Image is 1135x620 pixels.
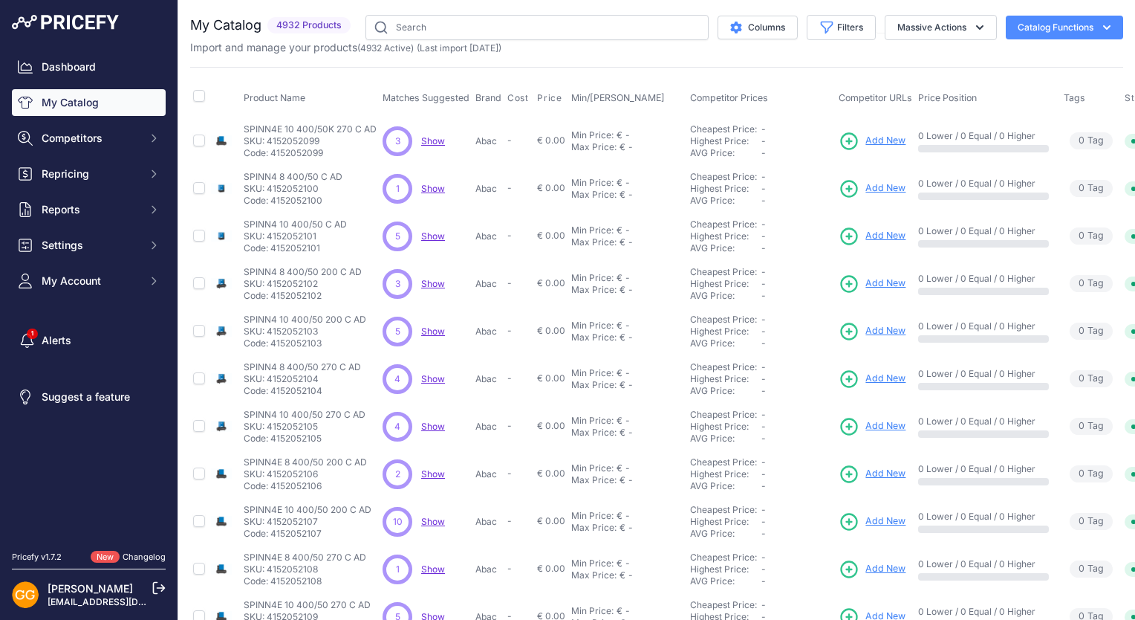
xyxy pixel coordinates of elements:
span: Repricing [42,167,139,181]
div: € [619,332,625,343]
span: Show [421,278,445,289]
a: Add New [839,131,905,152]
a: Add New [839,511,905,532]
span: - [761,409,766,420]
span: € 0.00 [537,135,565,146]
div: € [617,415,622,427]
span: - [761,135,766,146]
a: Changelog [123,552,166,562]
span: - [761,195,766,206]
h2: My Catalog [190,15,261,36]
div: - [625,522,633,534]
div: Highest Price: [690,468,761,480]
div: € [619,141,625,153]
div: € [617,367,622,379]
a: Add New [839,369,905,390]
span: - [507,277,512,288]
span: ( ) [357,42,414,54]
div: AVG Price: [690,147,761,159]
span: - [507,230,512,241]
span: - [761,147,766,158]
div: Highest Price: [690,278,761,290]
span: - [507,563,512,574]
button: Competitors [12,125,166,152]
span: - [507,182,512,193]
div: - [622,177,630,189]
p: Code: 4152052106 [244,480,367,492]
div: AVG Price: [690,290,761,302]
span: - [507,468,512,479]
div: € [617,510,622,522]
span: - [761,242,766,254]
span: - [761,338,766,349]
span: - [761,183,766,194]
span: € 0.00 [537,277,565,288]
a: Cheapest Price: [690,123,757,135]
div: - [625,284,633,296]
p: Code: 4152052103 [244,338,366,349]
div: AVG Price: [690,433,761,445]
div: Min Price: [571,367,614,379]
div: - [622,462,630,474]
span: - [761,230,766,242]
span: Min/[PERSON_NAME] [571,92,665,103]
p: SPINN4 8 400/50 270 C AD [244,361,361,373]
span: 10 [393,515,403,529]
p: Code: 4152052107 [244,528,371,540]
span: € 0.00 [537,230,565,241]
span: - [761,290,766,301]
a: Show [421,135,445,146]
div: Max Price: [571,474,617,486]
a: Add New [839,464,905,485]
p: SKU: 4152052101 [244,230,347,242]
p: 0 Lower / 0 Equal / 0 Higher [918,320,1049,332]
div: AVG Price: [690,480,761,492]
span: 0 [1079,514,1084,529]
span: Tag [1070,275,1113,292]
p: 0 Lower / 0 Equal / 0 Higher [918,368,1049,380]
a: Show [421,373,445,384]
span: Add New [865,181,905,196]
a: Cheapest Price: [690,219,757,230]
p: 0 Lower / 0 Equal / 0 Higher [918,225,1049,237]
span: Brand [475,92,501,103]
span: € 0.00 [537,515,565,526]
span: Add New [865,324,905,338]
div: - [622,558,630,569]
p: SPINN4 10 400/50 200 C AD [244,314,366,326]
p: SKU: 4152052103 [244,326,366,338]
div: AVG Price: [690,195,761,207]
a: Cheapest Price: [690,361,757,372]
span: Add New [865,419,905,433]
div: € [617,320,622,332]
a: Show [421,230,445,242]
button: Filters [807,15,876,40]
p: Code: 4152052104 [244,385,361,397]
span: New [91,551,120,564]
div: Max Price: [571,236,617,248]
a: Add New [839,559,905,580]
span: € 0.00 [537,372,565,384]
span: Tags [1064,92,1085,103]
span: 0 [1079,277,1084,291]
div: - [622,129,630,141]
div: - [625,189,633,201]
nav: Sidebar [12,54,166,533]
p: SKU: 4152052100 [244,183,342,195]
a: Show [421,468,445,479]
div: € [619,474,625,486]
p: SKU: 4152052104 [244,373,361,385]
span: Add New [865,467,905,481]
div: € [617,225,622,236]
span: 5 [395,230,400,243]
a: Cheapest Price: [690,504,757,515]
span: Price Position [918,92,977,103]
span: Add New [865,277,905,291]
div: € [619,189,625,201]
span: Price [537,92,562,104]
span: - [761,504,766,515]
